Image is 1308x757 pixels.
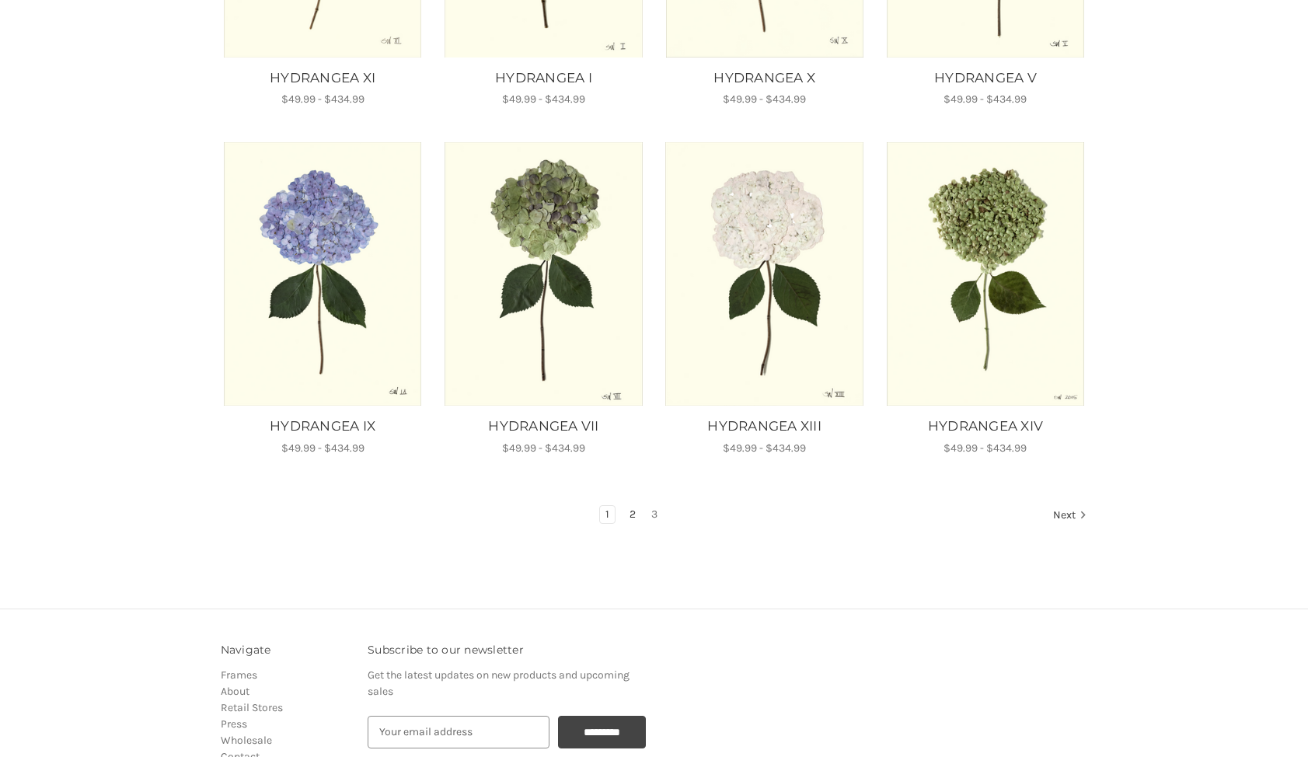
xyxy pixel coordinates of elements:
p: Get the latest updates on new products and upcoming sales [368,667,646,699]
a: Frames [221,668,257,682]
span: $49.99 - $434.99 [502,441,585,455]
a: Retail Stores [221,701,283,714]
img: Unframed [664,142,864,406]
a: HYDRANGEA XIII, Price range from $49.99 to $434.99 [664,142,864,406]
a: HYDRANGEA IX, Price range from $49.99 to $434.99 [221,417,425,437]
span: $49.99 - $434.99 [944,92,1027,106]
a: HYDRANGEA VII, Price range from $49.99 to $434.99 [444,142,644,406]
input: Your email address [368,716,549,748]
a: Page 3 of 3 [646,506,663,523]
a: About [221,685,249,698]
img: Unframed [885,142,1085,406]
a: Page 1 of 3 [600,506,615,523]
a: HYDRANGEA VII, Price range from $49.99 to $434.99 [441,417,646,437]
span: $49.99 - $434.99 [723,441,806,455]
span: $49.99 - $434.99 [281,92,364,106]
h3: Navigate [221,642,352,658]
span: $49.99 - $434.99 [502,92,585,106]
a: HYDRANGEA I, Price range from $49.99 to $434.99 [441,68,646,89]
a: Press [221,717,247,731]
a: Wholesale [221,734,272,747]
a: HYDRANGEA XIV, Price range from $49.99 to $434.99 [885,142,1085,406]
a: Next [1048,506,1087,526]
a: HYDRANGEA IX, Price range from $49.99 to $434.99 [223,142,423,406]
img: Unframed [223,142,423,406]
a: Page 2 of 3 [624,506,641,523]
span: $49.99 - $434.99 [281,441,364,455]
a: HYDRANGEA X, Price range from $49.99 to $434.99 [662,68,867,89]
h3: Subscribe to our newsletter [368,642,646,658]
span: $49.99 - $434.99 [723,92,806,106]
span: $49.99 - $434.99 [944,441,1027,455]
nav: pagination [221,505,1088,527]
img: Unframed [444,142,644,406]
a: HYDRANGEA XI, Price range from $49.99 to $434.99 [221,68,425,89]
a: HYDRANGEA XIV, Price range from $49.99 to $434.99 [883,417,1087,437]
a: HYDRANGEA V, Price range from $49.99 to $434.99 [883,68,1087,89]
a: HYDRANGEA XIII, Price range from $49.99 to $434.99 [662,417,867,437]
